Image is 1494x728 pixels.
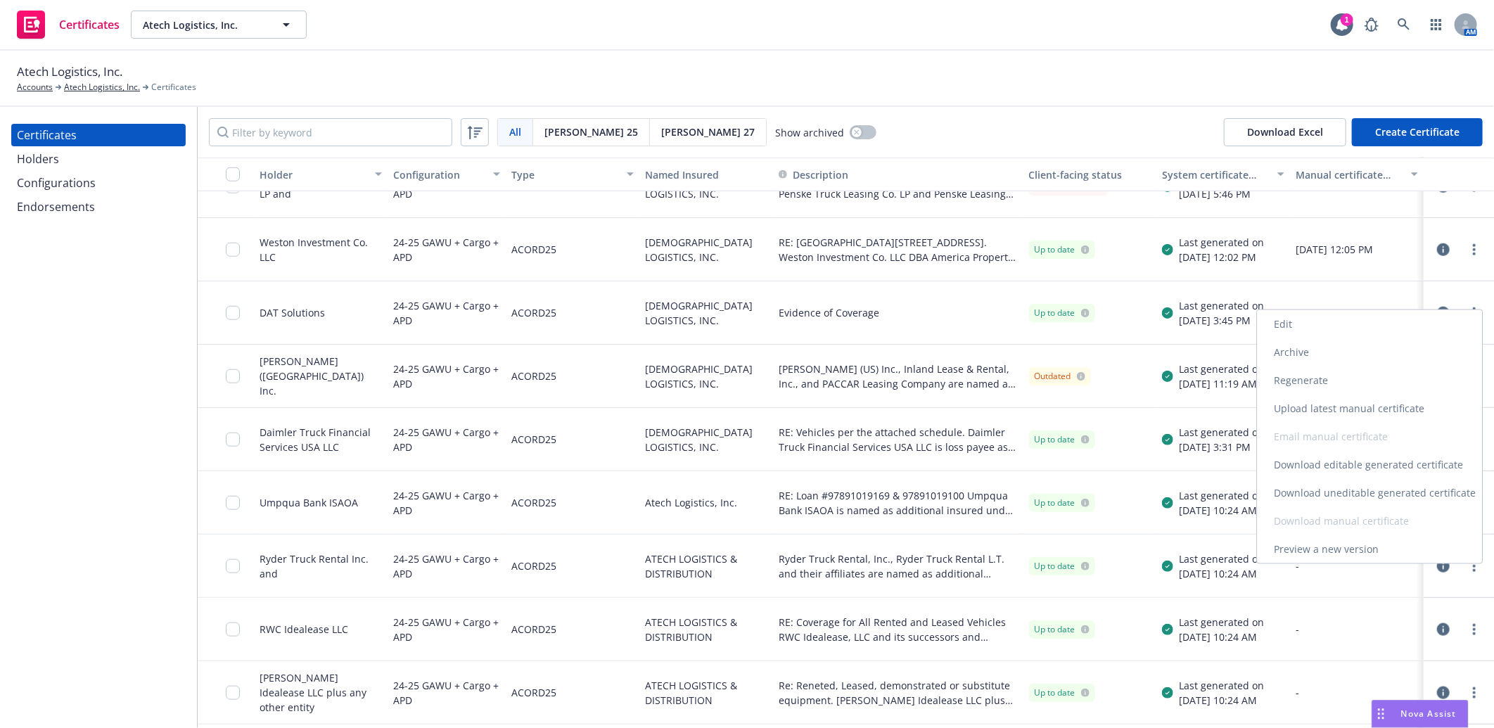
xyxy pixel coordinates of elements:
input: Toggle Row Selected [226,243,240,257]
a: Accounts [17,81,53,94]
button: Client-facing status [1023,158,1157,191]
div: ATECH LOGISTICS & DISTRIBUTION [639,535,773,598]
a: Download editable generated certificate [1257,451,1482,479]
span: Show archived [775,125,844,140]
button: Holder [254,158,388,191]
input: Filter by keyword [209,118,452,146]
div: Up to date [1035,687,1090,699]
div: 24-25 GAWU + Cargo + APD [393,670,500,715]
div: Umpqua Bank ISAOA [260,495,358,510]
span: Evidence of Coverage [779,305,879,320]
button: RE: Loan #97891019169 & 97891019100 Umpqua Bank ISAOA is named as additional insured under Genera... [779,488,1018,518]
span: [PERSON_NAME] (US) Inc., Inland Lease & Rental, Inc., and PACCAR Leasing Company are named as add... [779,362,1018,391]
div: ACORD25 [511,416,556,462]
button: Configuration [388,158,506,191]
a: more [1466,684,1483,701]
div: ATECH LOGISTICS & DISTRIBUTION [639,661,773,724]
a: Edit [1257,310,1482,338]
input: Toggle Row Selected [226,559,240,573]
span: Download Excel [1224,118,1346,146]
input: Toggle Row Selected [226,369,240,383]
span: Nova Assist [1401,708,1457,720]
span: Certificates [151,81,196,94]
div: Up to date [1035,623,1090,636]
div: [DATE] 12:05 PM [1296,242,1418,257]
div: 1 [1341,13,1353,26]
a: Download uneditable generated certificate [1257,479,1482,507]
span: [PERSON_NAME] 25 [544,124,638,139]
span: Atech Logistics, Inc. [143,18,264,32]
button: Manual certificate last generated [1290,158,1424,191]
div: [DATE] 10:24 AM [1179,503,1264,518]
div: Named Insured [645,167,767,182]
div: ACORD25 [511,606,556,652]
div: [PERSON_NAME] Idealease LLC plus any other entity [260,670,382,715]
button: Nova Assist [1372,700,1469,728]
button: Atech Logistics, Inc. [131,11,307,39]
div: 24-25 GAWU + Cargo + APD [393,290,500,336]
div: [DATE] 3:45 PM [1179,313,1264,328]
input: Toggle Row Selected [226,686,240,700]
a: more [1466,558,1483,575]
div: Up to date [1035,497,1090,509]
button: Ryder Truck Rental, Inc., Ryder Truck Rental L.T. and their affiliates are named as additional in... [779,551,1018,581]
div: Last generated on [1179,551,1264,566]
div: Up to date [1035,307,1090,319]
a: more [1466,305,1483,321]
div: ACORD25 [511,480,556,525]
div: Up to date [1035,433,1090,446]
button: RE: [GEOGRAPHIC_DATA][STREET_ADDRESS]. Weston Investment Co. LLC DBA America Property Management ... [779,235,1018,264]
a: Endorsements [11,196,186,218]
div: Ryder Truck Rental Inc. and [260,551,382,581]
div: [DATE] 12:02 PM [1179,250,1264,264]
div: ACORD25 [511,353,556,399]
div: - [1296,685,1418,700]
div: [DEMOGRAPHIC_DATA] LOGISTICS, INC. [639,345,773,408]
input: Select all [226,167,240,181]
div: Outdated [1035,370,1085,383]
div: Daimler Truck Financial Services USA LLC [260,425,382,454]
div: Atech Logistics, Inc. [639,471,773,535]
div: Holder [260,167,366,182]
a: Configurations [11,172,186,194]
button: Re: Reneted, Leased, demonstrated or substitute equipment. [PERSON_NAME] Idealease LLC plus any o... [779,678,1018,708]
div: [DEMOGRAPHIC_DATA] LOGISTICS, INC. [639,218,773,281]
button: RE: Coverage for All Rented and Leased Vehicles RWC Idealease, LLC and its successors and assigns... [779,615,1018,644]
div: ACORD25 [511,290,556,336]
div: [DATE] 5:46 PM [1179,186,1264,201]
div: Weston Investment Co. LLC [260,235,382,264]
div: ACORD25 [511,543,556,589]
a: Holders [11,148,186,170]
div: [DATE] 10:24 AM [1179,566,1264,581]
div: 24-25 GAWU + Cargo + APD [393,480,500,525]
div: DAT Solutions [260,305,325,320]
div: [PERSON_NAME] ([GEOGRAPHIC_DATA]) Inc. [260,354,382,398]
div: Last generated on [1179,678,1264,693]
span: All [509,124,521,139]
div: Last generated on [1179,615,1264,630]
div: - [1296,558,1418,573]
div: Configurations [17,172,96,194]
div: 24-25 GAWU + Cargo + APD [393,606,500,652]
span: Atech Logistics, Inc. [17,63,122,81]
a: Archive [1257,338,1482,366]
div: [DATE] 3:31 PM [1179,440,1264,454]
div: - [1296,305,1418,320]
div: Last generated on [1179,362,1264,376]
span: Certificates [59,19,120,30]
a: more [1466,621,1483,638]
input: Toggle Row Selected [226,306,240,320]
div: Last generated on [1179,425,1264,440]
div: Drag to move [1372,701,1390,727]
div: ATECH LOGISTICS & DISTRIBUTION [639,598,773,661]
button: Named Insured [639,158,773,191]
div: 24-25 GAWU + Cargo + APD [393,226,500,272]
div: Client-facing status [1029,167,1151,182]
div: Holders [17,148,59,170]
div: System certificate last generated [1162,167,1269,182]
div: [DEMOGRAPHIC_DATA] LOGISTICS, INC. [639,408,773,471]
